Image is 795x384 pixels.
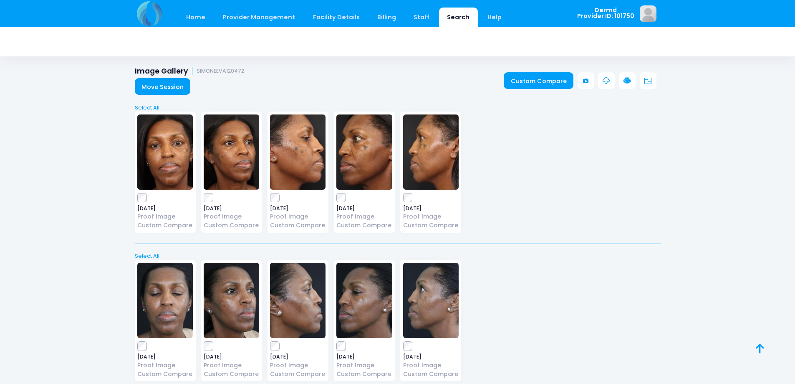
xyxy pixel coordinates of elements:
a: Select All [132,252,663,260]
img: image [270,263,326,338]
a: Proof Image [204,212,259,221]
a: Proof Image [270,212,326,221]
a: Facility Details [305,8,368,27]
a: Proof Image [270,361,326,370]
img: image [403,263,459,338]
a: Proof Image [403,361,459,370]
img: image [336,263,392,338]
a: Custom Compare [204,221,259,230]
img: image [137,263,193,338]
span: [DATE] [204,206,259,211]
a: Custom Compare [137,221,193,230]
img: image [270,114,326,190]
img: image [640,5,656,22]
a: Proof Image [137,212,193,221]
a: Home [178,8,214,27]
a: Search [439,8,478,27]
a: Proof Image [204,361,259,370]
a: Select All [132,104,663,112]
a: Billing [369,8,404,27]
a: Move Session [135,78,191,95]
span: [DATE] [270,354,326,359]
span: Dermd Provider ID: 101750 [577,7,634,19]
img: image [204,114,259,190]
span: [DATE] [403,206,459,211]
small: SIMONEEVA120472 [197,68,244,74]
span: [DATE] [137,206,193,211]
a: Custom Compare [336,370,392,379]
span: [DATE] [204,354,259,359]
a: Proof Image [336,361,392,370]
a: Staff [406,8,438,27]
img: image [137,114,193,190]
a: Custom Compare [504,72,573,89]
img: image [204,263,259,338]
span: [DATE] [137,354,193,359]
span: [DATE] [270,206,326,211]
a: Custom Compare [403,370,459,379]
h1: Image Gallery [135,67,245,76]
a: Custom Compare [336,221,392,230]
span: [DATE] [403,354,459,359]
img: image [403,114,459,190]
img: image [336,114,392,190]
a: Custom Compare [403,221,459,230]
a: Custom Compare [270,370,326,379]
a: Proof Image [403,212,459,221]
span: [DATE] [336,206,392,211]
span: [DATE] [336,354,392,359]
a: Provider Management [215,8,303,27]
a: Custom Compare [270,221,326,230]
a: Custom Compare [137,370,193,379]
a: Custom Compare [204,370,259,379]
a: Help [479,8,510,27]
a: Proof Image [336,212,392,221]
a: Proof Image [137,361,193,370]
